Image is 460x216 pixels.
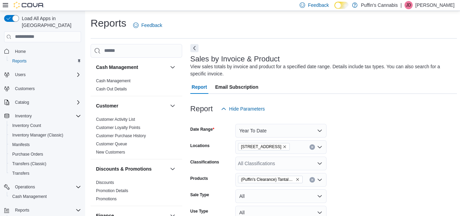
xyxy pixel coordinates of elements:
h3: Cash Management [96,64,138,71]
button: Purchase Orders [7,149,84,159]
label: Products [190,176,208,181]
a: Transfers [10,169,32,177]
button: Manifests [7,140,84,149]
span: Users [15,72,26,77]
button: Remove (Puffin's Clearance) Tantalus Labs - OG Platinum Mints Glass Tip Pre-Roll - Indica - 1x1g ... [296,177,300,182]
span: Manifests [12,142,30,147]
div: Customer [91,115,182,159]
span: Report [192,80,207,94]
span: Load All Apps in [GEOGRAPHIC_DATA] [19,15,81,29]
div: View sales totals by invoice and product for a specified date range. Details include tax types. Y... [190,63,454,77]
span: Customers [15,86,35,91]
a: Customer Loyalty Points [96,125,140,130]
span: Feedback [141,22,162,29]
h3: Sales by Invoice & Product [190,55,280,63]
a: Customer Purchase History [96,133,146,138]
button: Clear input [310,177,315,183]
button: Year To Date [235,124,327,138]
a: Inventory Manager (Classic) [10,131,66,139]
span: Home [12,47,81,56]
span: [STREET_ADDRESS] [241,143,282,150]
span: Manifests [10,141,81,149]
button: Clear input [310,144,315,150]
button: Discounts & Promotions [169,165,177,173]
button: Cash Management [96,64,167,71]
span: Hide Parameters [229,105,265,112]
button: Open list of options [317,161,322,166]
label: Locations [190,143,210,148]
button: Open list of options [317,177,322,183]
a: Cash Management [96,78,130,83]
span: (Puffin's Clearance) Tantalus Labs - OG Platinum Mints Glass Tip Pre-Roll - Indica - 1x1g [241,176,294,183]
span: Inventory [12,112,81,120]
button: Operations [12,183,38,191]
span: Transfers [10,169,81,177]
img: Cova [14,2,44,9]
span: Inventory Count [12,123,41,128]
span: Transfers (Classic) [12,161,46,167]
button: Hide Parameters [218,102,268,116]
a: Promotion Details [96,188,128,193]
h3: Report [190,105,213,113]
span: Transfers [12,171,29,176]
span: JD [406,1,411,9]
a: Customer Queue [96,142,127,146]
span: Inventory Manager (Classic) [10,131,81,139]
span: Reports [12,58,27,64]
a: Transfers (Classic) [10,160,49,168]
a: Reports [10,57,29,65]
label: Date Range [190,127,215,132]
a: Home [12,47,29,56]
button: Inventory Count [7,121,84,130]
button: Inventory Manager (Classic) [7,130,84,140]
button: Customer [96,102,167,109]
a: Feedback [130,18,165,32]
a: Inventory Count [10,121,44,130]
button: Reports [7,56,84,66]
button: Operations [1,182,84,192]
span: Transfers (Classic) [10,160,81,168]
button: Next [190,44,199,52]
button: Inventory [1,111,84,121]
p: [PERSON_NAME] [415,1,455,9]
span: Home [15,49,26,54]
label: Use Type [190,208,208,214]
span: Inventory Count [10,121,81,130]
a: Purchase Orders [10,150,46,158]
label: Classifications [190,159,219,165]
a: Discounts [96,180,114,185]
button: All [235,189,327,203]
a: Customers [12,85,37,93]
button: Catalog [1,98,84,107]
button: Customers [1,84,84,93]
h3: Customer [96,102,118,109]
button: Remove 96 Main Street East, Unit E from selection in this group [283,145,287,149]
button: Cash Management [169,63,177,71]
button: Reports [1,205,84,215]
button: Transfers [7,169,84,178]
a: Cash Out Details [96,87,127,91]
span: Cash Management [10,192,81,201]
a: Customer Activity List [96,117,135,122]
span: Reports [12,206,81,214]
h3: Discounts & Promotions [96,165,152,172]
span: Reports [10,57,81,65]
button: Inventory [12,112,34,120]
span: Users [12,71,81,79]
a: New Customers [96,150,125,155]
button: Transfers (Classic) [7,159,84,169]
span: Catalog [12,98,81,106]
span: New Customers [96,149,125,155]
span: (Puffin's Clearance) Tantalus Labs - OG Platinum Mints Glass Tip Pre-Roll - Indica - 1x1g [238,176,303,183]
input: Dark Mode [334,2,349,9]
span: Cash Management [12,194,47,199]
h1: Reports [91,16,126,30]
span: Operations [12,183,81,191]
button: Discounts & Promotions [96,165,167,172]
a: Promotions [96,197,117,201]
